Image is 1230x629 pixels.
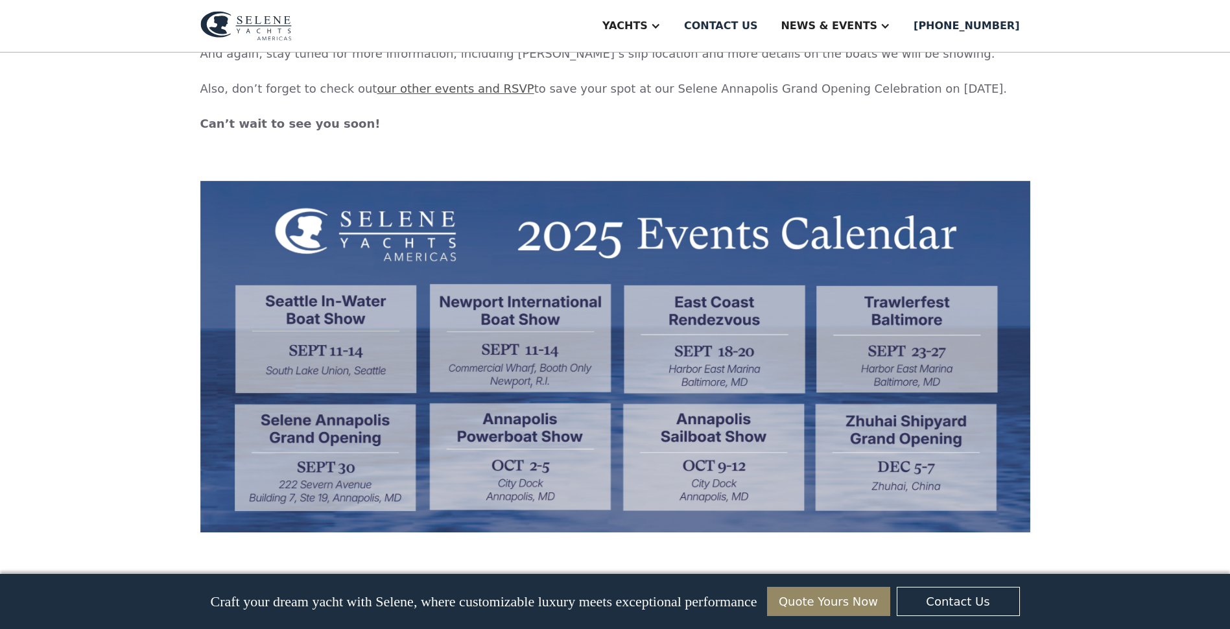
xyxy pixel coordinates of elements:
div: Yachts [602,18,648,34]
a: our other events and RSVP [377,82,534,95]
div: [PHONE_NUMBER] [914,18,1019,34]
div: Contact us [684,18,758,34]
p: ‍ [200,143,1030,160]
strong: Can’t wait to see you soon! [200,117,381,130]
a: Quote Yours Now [767,587,890,616]
p: Craft your dream yacht with Selene, where customizable luxury meets exceptional performance [210,593,757,610]
div: News & EVENTS [781,18,877,34]
a: Contact Us [897,587,1020,616]
img: logo [200,11,292,41]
